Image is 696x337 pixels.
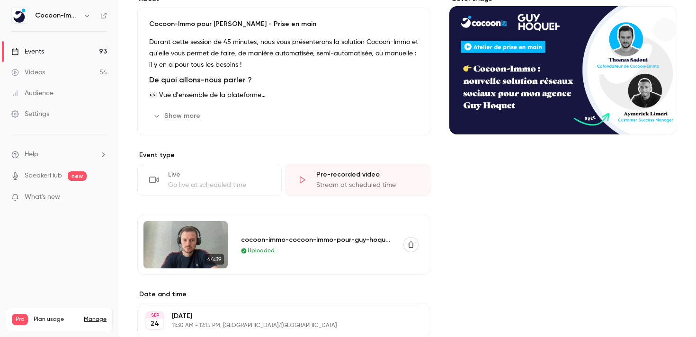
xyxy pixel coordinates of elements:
a: Manage [84,316,107,323]
li: help-dropdown-opener [11,150,107,160]
div: Events [11,47,44,56]
div: Settings [11,109,49,119]
span: 44:39 [205,254,224,265]
a: SpeakerHub [25,171,62,181]
p: 11:30 AM - 12:15 PM, [GEOGRAPHIC_DATA]/[GEOGRAPHIC_DATA] [172,322,380,329]
img: Cocoon-Immo [12,8,27,23]
p: 👀 Vue d'ensemble de la plateforme [149,89,419,101]
h6: Cocoon-Immo [35,11,80,20]
div: Pre-recorded videoStream at scheduled time [286,164,430,196]
h2: De quoi allons-nous parler ? [149,74,419,86]
div: Audience [11,89,54,98]
div: Go live at scheduled time [168,180,270,190]
p: Event type [137,151,430,160]
span: new [68,171,87,181]
span: Pro [12,314,28,325]
span: Uploaded [248,247,275,255]
iframe: Noticeable Trigger [96,193,107,202]
p: Durant cette session de 45 minutes, nous vous présenterons la solution Cocoon-Immo et qu'elle vou... [149,36,419,71]
p: Cocoon-Immo pour [PERSON_NAME] - Prise en main [149,19,419,29]
div: cocoon-immo-cocoon-immo-pour-guy-hoquet-prise-en-main-b0ccb180.mp4 [241,235,392,245]
span: Plan usage [34,316,78,323]
div: Live [168,170,270,179]
span: Help [25,150,38,160]
div: Pre-recorded video [316,170,418,179]
label: Date and time [137,290,430,299]
div: Stream at scheduled time [316,180,418,190]
div: LiveGo live at scheduled time [137,164,282,196]
button: Show more [149,108,206,124]
div: SEP [146,312,163,319]
span: What's new [25,192,60,202]
div: Videos [11,68,45,77]
p: 24 [151,319,159,328]
p: [DATE] [172,311,380,321]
